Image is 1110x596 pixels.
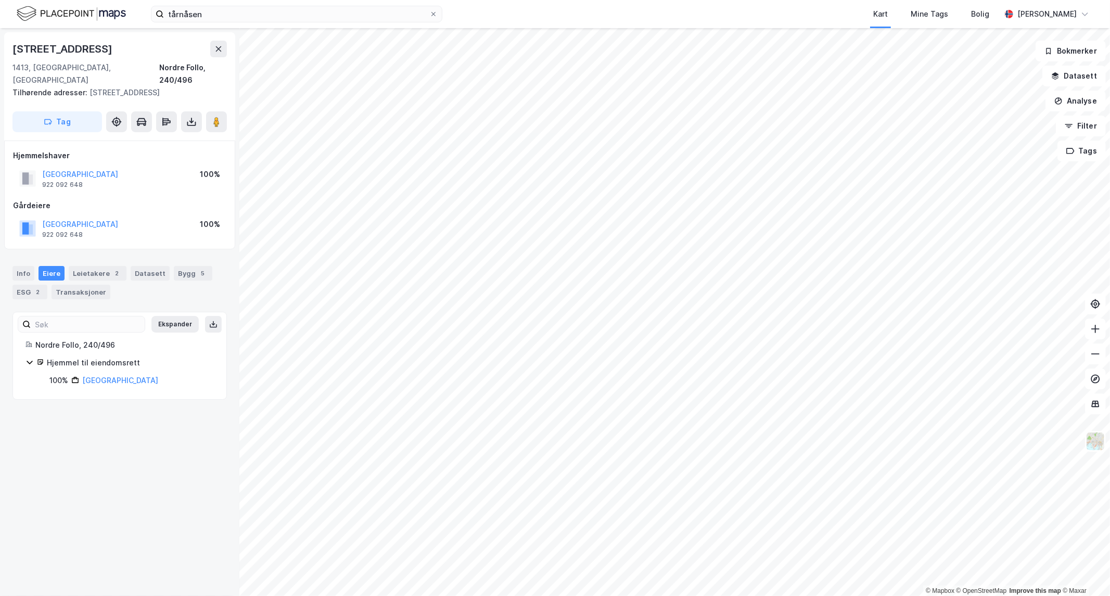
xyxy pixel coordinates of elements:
div: 2 [112,268,122,278]
div: Transaksjoner [52,285,110,299]
a: Mapbox [926,587,954,594]
div: [STREET_ADDRESS] [12,86,219,99]
div: 5 [198,268,208,278]
button: Bokmerker [1036,41,1106,61]
div: Mine Tags [911,8,948,20]
div: [PERSON_NAME] [1017,8,1077,20]
div: Bolig [971,8,989,20]
div: Datasett [131,266,170,281]
span: Tilhørende adresser: [12,88,90,97]
button: Filter [1056,116,1106,136]
button: Analyse [1045,91,1106,111]
div: Info [12,266,34,281]
div: Nordre Follo, 240/496 [35,339,214,351]
div: 922 092 648 [42,231,83,239]
div: 100% [200,168,220,181]
div: Kontrollprogram for chat [1058,546,1110,596]
div: Bygg [174,266,212,281]
a: Improve this map [1010,587,1061,594]
button: Datasett [1042,66,1106,86]
div: [STREET_ADDRESS] [12,41,114,57]
a: OpenStreetMap [956,587,1007,594]
button: Ekspander [151,316,199,333]
img: logo.f888ab2527a4732fd821a326f86c7f29.svg [17,5,126,23]
input: Søk på adresse, matrikkel, gårdeiere, leietakere eller personer [164,6,429,22]
div: Hjemmelshaver [13,149,226,162]
div: Kart [873,8,888,20]
a: [GEOGRAPHIC_DATA] [82,376,158,385]
div: 100% [200,218,220,231]
div: 2 [33,287,43,297]
input: Søk [31,316,145,332]
div: 1413, [GEOGRAPHIC_DATA], [GEOGRAPHIC_DATA] [12,61,159,86]
div: ESG [12,285,47,299]
div: 100% [49,374,68,387]
div: Hjemmel til eiendomsrett [47,357,214,369]
div: Nordre Follo, 240/496 [159,61,227,86]
div: Eiere [39,266,65,281]
div: Leietakere [69,266,126,281]
button: Tag [12,111,102,132]
iframe: Chat Widget [1058,546,1110,596]
button: Tags [1057,141,1106,161]
div: 922 092 648 [42,181,83,189]
div: Gårdeiere [13,199,226,212]
img: Z [1086,432,1105,451]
